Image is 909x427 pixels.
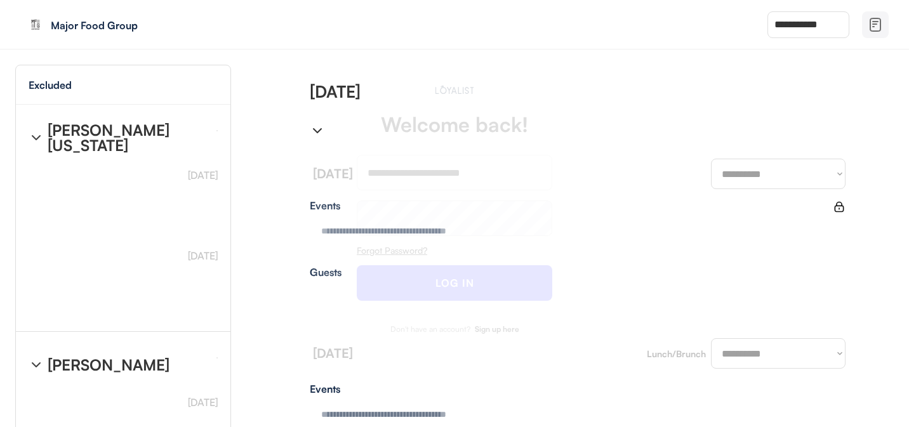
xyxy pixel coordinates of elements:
strong: Sign up here [475,324,519,334]
img: Main.svg [433,85,477,94]
div: Welcome back! [381,114,528,135]
u: Forgot Password? [357,245,427,256]
button: LOG IN [357,265,552,301]
div: Don't have an account? [390,325,470,333]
